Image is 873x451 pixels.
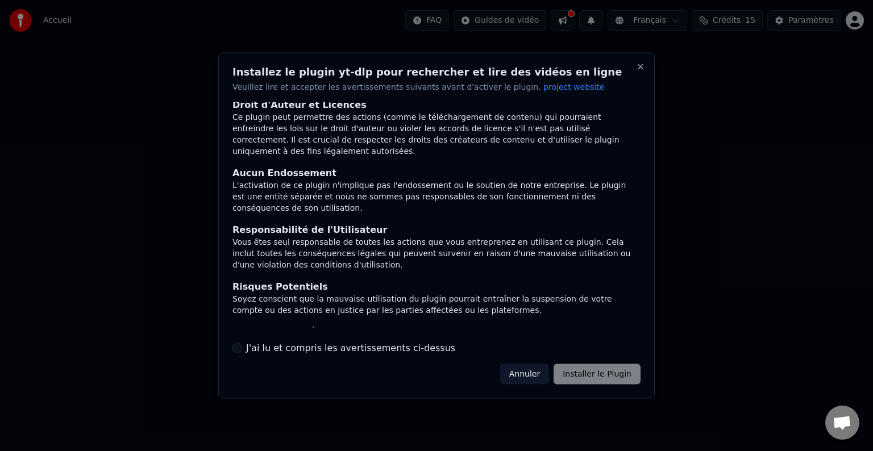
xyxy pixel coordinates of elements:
[232,98,641,111] div: Droit d'Auteur et Licences
[500,364,549,384] button: Annuler
[232,67,641,77] h2: Installez le plugin yt-dlp pour rechercher et lire des vidéos en ligne
[232,82,641,93] p: Veuillez lire et accepter les avertissements suivants avant d'activer le plugin.
[246,341,455,354] label: J'ai lu et compris les avertissements ci-dessus
[232,166,641,179] div: Aucun Endossement
[543,82,604,91] span: project website
[232,223,641,236] div: Responsabilité de l'Utilisateur
[232,236,641,270] div: Vous êtes seul responsable de toutes les actions que vous entreprenez en utilisant ce plugin. Cel...
[232,325,641,339] div: Consentement Éclairé
[232,293,641,316] div: Soyez conscient que la mauvaise utilisation du plugin pourrait entraîner la suspension de votre c...
[232,111,641,157] div: Ce plugin peut permettre des actions (comme le téléchargement de contenu) qui pourraient enfreind...
[232,179,641,214] div: L'activation de ce plugin n'implique pas l'endossement ou le soutien de notre entreprise. Le plug...
[232,279,641,293] div: Risques Potentiels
